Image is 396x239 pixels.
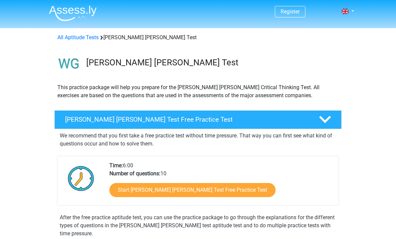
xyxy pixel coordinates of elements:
[64,162,98,195] img: Clock
[104,162,338,205] div: 6:00 10
[109,162,123,169] b: Time:
[57,34,99,41] a: All Aptitude Tests
[109,183,276,197] a: Start [PERSON_NAME] [PERSON_NAME] Test Free Practice Test
[57,83,339,100] p: This practice package will help you prepare for the [PERSON_NAME] [PERSON_NAME] Critical Thinking...
[65,116,308,123] h4: [PERSON_NAME] [PERSON_NAME] Test Free Practice Test
[109,170,160,177] b: Number of questions:
[55,34,341,42] div: [PERSON_NAME] [PERSON_NAME] Test
[52,110,344,129] a: [PERSON_NAME] [PERSON_NAME] Test Free Practice Test
[49,5,97,21] img: Assessly
[55,50,83,78] img: watson glaser test
[86,57,336,68] h3: [PERSON_NAME] [PERSON_NAME] Test
[281,8,300,15] a: Register
[57,214,339,238] div: After the free practice aptitude test, you can use the practice package to go through the explana...
[60,132,336,148] p: We recommend that you first take a free practice test without time pressure. That way you can fir...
